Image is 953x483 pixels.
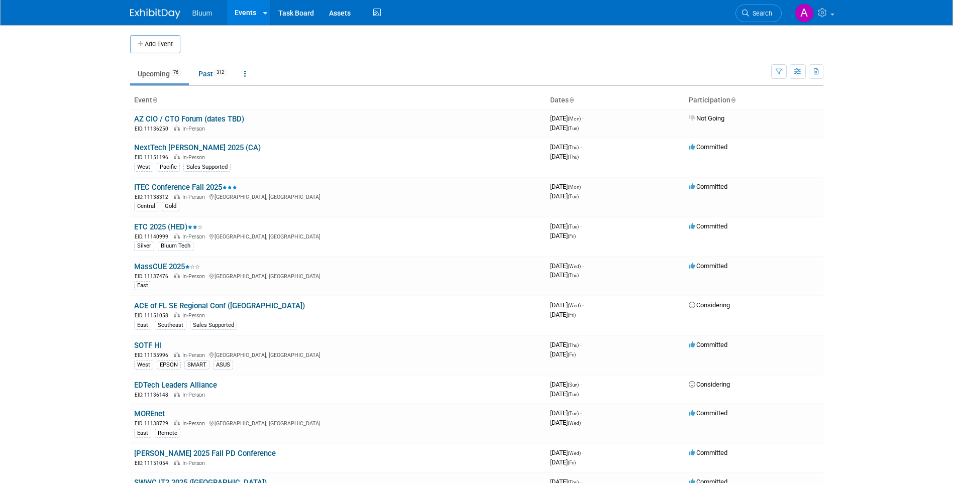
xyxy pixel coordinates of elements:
[157,360,181,370] div: EPSON
[134,262,200,271] a: MassCUE 2025
[182,194,208,200] span: In-Person
[582,183,584,190] span: -
[182,460,208,466] span: In-Person
[568,154,579,160] span: (Thu)
[134,222,202,231] a: ETC 2025 (HED)
[550,124,579,132] span: [DATE]
[550,114,584,122] span: [DATE]
[135,421,172,426] span: EID: 11138729
[174,273,180,278] img: In-Person Event
[550,350,576,358] span: [DATE]
[155,321,186,330] div: Southeast
[134,429,151,438] div: East
[174,460,180,465] img: In-Person Event
[158,241,193,251] div: Bluum Tech
[550,153,579,160] span: [DATE]
[134,281,151,290] div: East
[183,163,231,172] div: Sales Supported
[157,163,180,172] div: Pacific
[568,342,579,348] span: (Thu)
[550,311,576,318] span: [DATE]
[550,449,584,456] span: [DATE]
[192,9,213,17] span: Bluum
[174,154,180,159] img: In-Person Event
[568,411,579,416] span: (Tue)
[214,69,227,76] span: 312
[174,420,180,425] img: In-Person Event
[135,313,172,318] span: EID: 11151058
[182,126,208,132] span: In-Person
[182,154,208,161] span: In-Person
[689,222,727,230] span: Committed
[135,352,172,358] span: EID: 11135996
[134,232,542,240] div: [GEOGRAPHIC_DATA], [GEOGRAPHIC_DATA]
[174,352,180,357] img: In-Person Event
[582,301,584,309] span: -
[568,382,579,388] span: (Sun)
[689,409,727,417] span: Committed
[568,303,581,308] span: (Wed)
[174,392,180,397] img: In-Person Event
[130,9,180,19] img: ExhibitDay
[689,449,727,456] span: Committed
[191,64,235,83] a: Past312
[135,274,172,279] span: EID: 11137476
[162,202,179,211] div: Gold
[130,35,180,53] button: Add Event
[568,392,579,397] span: (Tue)
[134,381,217,390] a: EDTech Leaders Alliance
[135,155,172,160] span: EID: 11151196
[135,234,172,239] span: EID: 11140999
[685,92,823,109] th: Participation
[174,312,180,317] img: In-Person Event
[130,64,189,83] a: Upcoming76
[182,233,208,240] span: In-Person
[749,10,772,17] span: Search
[550,232,576,239] span: [DATE]
[135,460,172,466] span: EID: 11151054
[134,272,542,280] div: [GEOGRAPHIC_DATA], [GEOGRAPHIC_DATA]
[135,194,172,200] span: EID: 11138312
[134,143,261,152] a: NextTech [PERSON_NAME] 2025 (CA)
[550,409,582,417] span: [DATE]
[580,381,582,388] span: -
[580,222,582,230] span: -
[580,143,582,151] span: -
[550,271,579,279] span: [DATE]
[582,449,584,456] span: -
[568,233,576,239] span: (Fri)
[134,409,165,418] a: MOREnet
[689,381,730,388] span: Considering
[735,5,782,22] a: Search
[689,183,727,190] span: Committed
[582,114,584,122] span: -
[550,183,584,190] span: [DATE]
[152,96,157,104] a: Sort by Event Name
[182,273,208,280] span: In-Person
[689,341,727,348] span: Committed
[569,96,574,104] a: Sort by Start Date
[546,92,685,109] th: Dates
[134,350,542,359] div: [GEOGRAPHIC_DATA], [GEOGRAPHIC_DATA]
[568,264,581,269] span: (Wed)
[568,420,581,426] span: (Wed)
[174,233,180,238] img: In-Person Event
[550,341,582,348] span: [DATE]
[134,301,305,310] a: ACE of FL SE Regional Conf ([GEOGRAPHIC_DATA])
[134,321,151,330] div: East
[135,392,172,398] span: EID: 11136148
[689,143,727,151] span: Committed
[550,301,584,309] span: [DATE]
[550,222,582,230] span: [DATE]
[568,450,581,456] span: (Wed)
[134,163,153,172] div: West
[190,321,237,330] div: Sales Supported
[134,360,153,370] div: West
[550,381,582,388] span: [DATE]
[550,390,579,398] span: [DATE]
[130,92,546,109] th: Event
[135,126,172,132] span: EID: 11136250
[170,69,181,76] span: 76
[182,352,208,358] span: In-Person
[689,262,727,270] span: Committed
